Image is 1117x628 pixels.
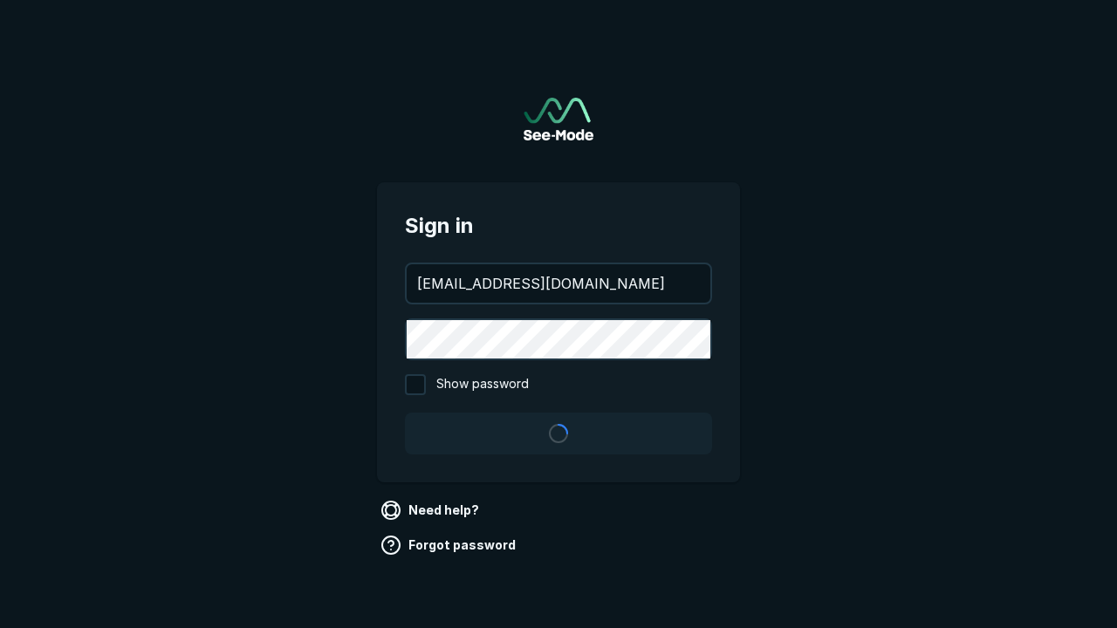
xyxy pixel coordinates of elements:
span: Sign in [405,210,712,242]
span: Show password [436,374,529,395]
input: your@email.com [407,264,710,303]
a: Go to sign in [524,98,593,140]
a: Need help? [377,496,486,524]
a: Forgot password [377,531,523,559]
img: See-Mode Logo [524,98,593,140]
